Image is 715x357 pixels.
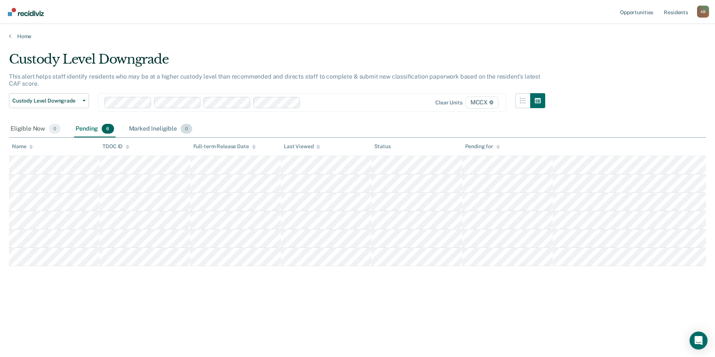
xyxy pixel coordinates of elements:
div: Status [374,143,390,150]
img: Recidiviz [8,8,44,16]
div: Name [12,143,33,150]
span: 0 [181,124,192,134]
span: 0 [49,124,61,134]
div: Last Viewed [284,143,320,150]
a: Home [9,33,706,40]
div: Eligible Now0 [9,121,62,137]
div: A B [697,6,709,18]
div: Marked Ineligible0 [128,121,194,137]
div: Pending for [465,143,500,150]
div: Open Intercom Messenger [690,332,708,350]
button: Custody Level Downgrade [9,93,89,108]
span: 6 [102,124,114,134]
div: TDOC ID [102,143,129,150]
div: Clear units [435,100,463,106]
div: Full-term Release Date [193,143,256,150]
div: Pending6 [74,121,115,137]
div: Custody Level Downgrade [9,52,545,73]
p: This alert helps staff identify residents who may be at a higher custody level than recommended a... [9,73,540,87]
span: MCCX [466,97,498,109]
button: Profile dropdown button [697,6,709,18]
span: Custody Level Downgrade [12,98,80,104]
